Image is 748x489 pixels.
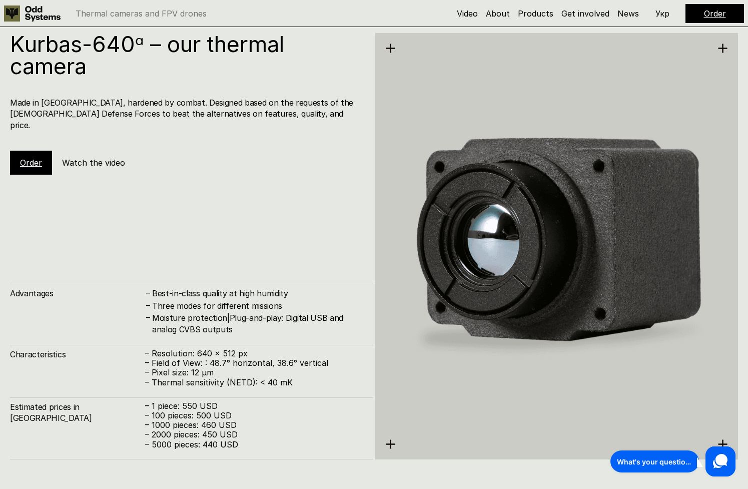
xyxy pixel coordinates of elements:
[10,33,363,77] h1: Kurbas-640ᵅ – our thermal camera
[561,9,609,19] a: Get involved
[152,288,363,299] h4: Best-in-class quality at high humidity
[10,349,145,360] h4: Characteristics
[10,401,145,424] h4: Estimated prices in [GEOGRAPHIC_DATA]
[20,158,42,168] a: Order
[617,9,639,19] a: News
[62,157,125,168] h5: Watch the video
[76,10,207,18] p: Thermal cameras and FPV drones
[10,288,145,299] h4: Advantages
[145,349,363,358] p: – Resolution: 640 x 512 px
[145,401,363,411] p: – 1 piece: 550 USD
[457,9,478,19] a: Video
[152,312,363,335] h4: Moisture protection|Plug-and-play: Digital USB and analog CVBS outputs
[518,9,553,19] a: Products
[146,300,150,311] h4: –
[152,300,363,311] h4: Three modes for different missions
[145,368,363,377] p: – Pixel size: 12 µm
[145,358,363,368] p: – Field of View: : 48.7° horizontal, 38.6° vertical
[145,378,363,387] p: – Thermal sensitivity (NETD): < 40 mK
[145,420,363,430] p: – 1000 pieces: 460 USD
[608,444,738,479] iframe: HelpCrunch
[145,430,363,439] p: – 2000 pieces: 450 USD
[146,287,150,298] h4: –
[146,312,150,323] h4: –
[145,411,363,420] p: – 100 pieces: 500 USD
[704,9,726,19] a: Order
[145,440,363,449] p: – 5000 pieces: 440 USD
[486,9,510,19] a: About
[655,10,669,18] p: Укр
[10,97,363,131] h4: Made in [GEOGRAPHIC_DATA], hardened by combat. Designed based on the requests of the [DEMOGRAPHIC...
